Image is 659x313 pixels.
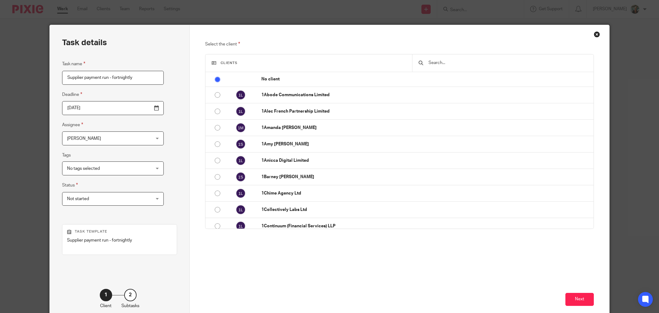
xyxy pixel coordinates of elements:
[62,101,164,115] input: Pick a date
[62,37,107,48] h2: Task details
[67,197,89,201] span: Not started
[62,121,83,128] label: Assignee
[205,41,594,48] p: Select the client
[236,156,246,165] img: svg%3E
[67,237,172,243] p: Supplier payment run - fortnightly
[236,205,246,215] img: svg%3E
[62,152,71,158] label: Tags
[594,31,600,37] div: Close this dialog window
[62,91,82,98] label: Deadline
[121,303,139,309] p: Subtasks
[261,190,590,196] p: 1Chime Agency Ltd
[261,108,590,114] p: 1Alec French Partnership Limited
[124,289,137,301] div: 2
[100,289,112,301] div: 1
[67,136,101,141] span: [PERSON_NAME]
[236,123,246,133] img: svg%3E
[62,71,164,85] input: Task name
[236,188,246,198] img: svg%3E
[565,293,594,306] button: Next
[236,221,246,231] img: svg%3E
[236,139,246,149] img: svg%3E
[67,166,100,171] span: No tags selected
[62,182,78,189] label: Status
[261,223,590,229] p: 1Continuum (Financial Services) LLP
[261,76,590,82] p: No client
[261,125,590,131] p: 1Amanda [PERSON_NAME]
[67,229,172,234] p: Task template
[261,141,590,147] p: 1Amy [PERSON_NAME]
[428,59,587,66] input: Search...
[261,92,590,98] p: 1Abode Communications Limited
[261,174,590,180] p: 1Barney [PERSON_NAME]
[261,157,590,164] p: 1Anicca Digital Limited
[236,106,246,116] img: svg%3E
[261,207,590,213] p: 1Collectively Labs Ltd
[236,90,246,100] img: svg%3E
[221,61,238,65] span: Clients
[100,303,112,309] p: Client
[62,60,85,67] label: Task name
[236,172,246,182] img: svg%3E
